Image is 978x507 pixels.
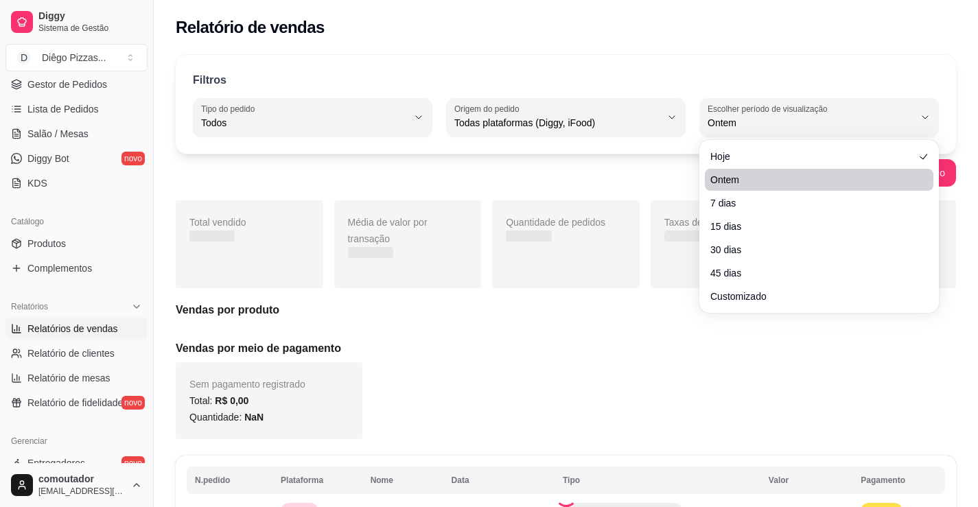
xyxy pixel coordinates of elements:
button: Select a team [5,44,148,71]
span: 45 dias [710,266,914,280]
div: Catálogo [5,211,148,233]
span: Quantidade: [189,412,264,423]
span: Total: [189,395,248,406]
span: comoutador [38,473,126,486]
h2: Relatório de vendas [176,16,325,38]
span: KDS [27,176,47,190]
span: Sem pagamento registrado [189,379,305,390]
span: Todas plataformas (Diggy, iFood) [454,116,661,130]
span: Salão / Mesas [27,127,89,141]
span: Total vendido [189,217,246,228]
span: Customizado [710,290,914,303]
label: Origem do pedido [454,103,524,115]
span: Ontem [708,116,914,130]
span: Relatórios de vendas [27,322,118,335]
label: Escolher período de visualização [708,103,832,115]
span: Hoje [710,150,914,163]
span: Todos [201,116,408,130]
span: Ontem [710,173,914,187]
span: D [17,51,31,64]
h5: Vendas por meio de pagamento [176,340,956,357]
span: Diggy [38,10,142,23]
span: [EMAIL_ADDRESS][DOMAIN_NAME] [38,486,126,497]
span: Sistema de Gestão [38,23,142,34]
label: Tipo do pedido [201,103,259,115]
div: Gerenciar [5,430,148,452]
span: NaN [244,412,264,423]
span: Relatórios [11,301,48,312]
span: 7 dias [710,196,914,210]
p: Filtros [193,72,226,89]
span: Diggy Bot [27,152,69,165]
span: Entregadores [27,456,85,470]
span: Relatório de mesas [27,371,110,385]
span: Relatório de clientes [27,346,115,360]
span: 30 dias [710,243,914,257]
span: Média de valor por transação [348,217,428,244]
span: Relatório de fidelidade [27,396,123,410]
div: Loading [555,485,577,507]
div: Diêgo Pizzas ... [42,51,106,64]
span: R$ 0,00 [215,395,248,406]
span: Taxas de entrega [664,217,738,228]
span: Quantidade de pedidos [506,217,605,228]
h5: Vendas por produto [176,302,956,318]
span: 15 dias [710,220,914,233]
span: Produtos [27,237,66,250]
span: Complementos [27,261,92,275]
span: Lista de Pedidos [27,102,99,116]
span: Gestor de Pedidos [27,78,107,91]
